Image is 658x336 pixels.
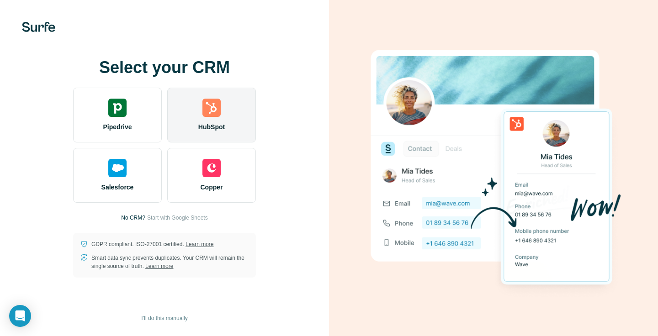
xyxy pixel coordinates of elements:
p: GDPR compliant. ISO-27001 certified. [91,240,213,248]
img: pipedrive's logo [108,99,127,117]
p: Smart data sync prevents duplicates. Your CRM will remain the single source of truth. [91,254,249,270]
span: HubSpot [198,122,225,131]
span: Pipedrive [103,122,132,131]
a: Learn more [145,263,173,269]
img: hubspot's logo [202,99,221,117]
div: Open Intercom Messenger [9,305,31,327]
h1: Select your CRM [73,58,256,77]
p: No CRM? [121,214,145,222]
img: HUBSPOT image [366,36,621,300]
button: I’ll do this manually [135,311,194,325]
img: salesforce's logo [108,159,127,177]
span: Salesforce [101,183,134,192]
span: Copper [201,183,223,192]
button: Start with Google Sheets [147,214,208,222]
span: I’ll do this manually [141,314,187,322]
img: Surfe's logo [22,22,55,32]
img: copper's logo [202,159,221,177]
a: Learn more [186,241,213,247]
